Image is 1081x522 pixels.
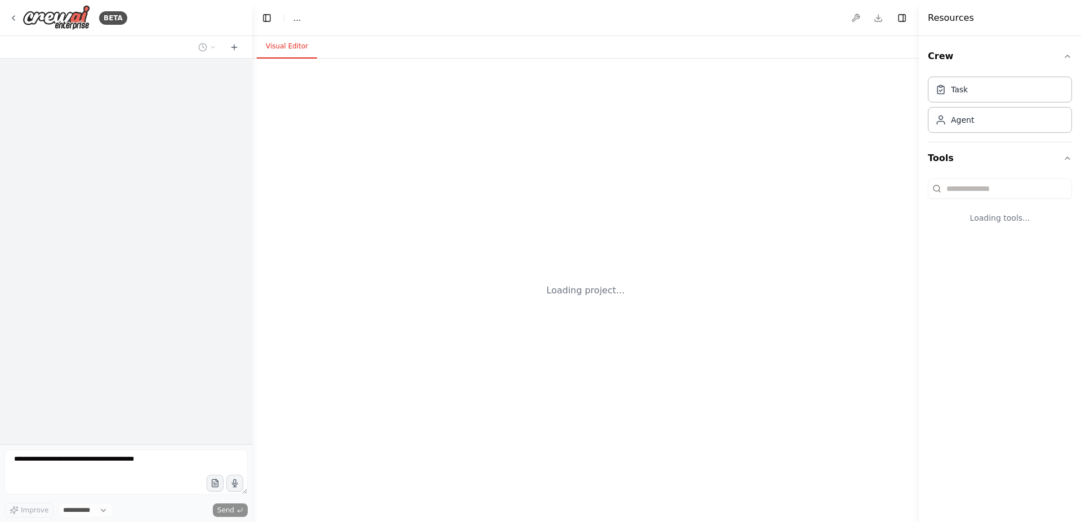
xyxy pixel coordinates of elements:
[293,12,301,24] span: ...
[928,142,1072,174] button: Tools
[217,506,234,515] span: Send
[225,41,243,54] button: Start a new chat
[259,10,275,26] button: Hide left sidebar
[928,11,974,25] h4: Resources
[951,114,974,126] div: Agent
[5,503,53,517] button: Improve
[99,11,127,25] div: BETA
[894,10,910,26] button: Hide right sidebar
[951,84,968,95] div: Task
[226,475,243,492] button: Click to speak your automation idea
[928,174,1072,242] div: Tools
[207,475,224,492] button: Upload files
[21,506,48,515] span: Improve
[194,41,221,54] button: Switch to previous chat
[23,5,90,30] img: Logo
[928,203,1072,233] div: Loading tools...
[293,12,301,24] nav: breadcrumb
[257,35,317,59] button: Visual Editor
[213,503,248,517] button: Send
[928,41,1072,72] button: Crew
[928,72,1072,142] div: Crew
[547,284,625,297] div: Loading project...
